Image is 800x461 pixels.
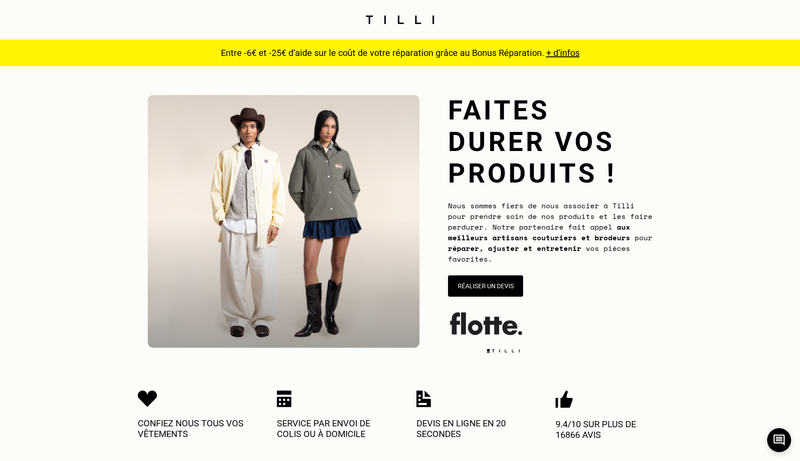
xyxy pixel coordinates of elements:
[416,390,431,407] img: Icon
[556,390,573,408] img: Icon
[483,349,523,353] img: logo Tilli
[448,222,630,243] b: aux meilleurs artisans couturiers et brodeurs
[448,308,523,343] img: flotte.logo.png
[448,200,652,264] span: Nous sommes fiers de nous associer à Tilli pour prendre soin de nos produits et les faire perdure...
[416,418,523,439] p: Devis en ligne en 20 secondes
[277,418,384,439] p: Service par envoi de colis ou à domicile
[216,48,585,58] p: Entre -6€ et -25€ d’aide sur le coût de votre réparation grâce au Bonus Réparation.
[138,390,157,407] img: Icon
[448,243,581,254] b: réparer, ajuster et entretenir
[363,16,437,24] img: Logo du service de couturière Tilli
[277,390,292,407] img: Icon
[138,418,244,439] p: Confiez nous tous vos vêtements
[556,419,662,440] p: 9.4/10 sur plus de 16866 avis
[448,95,652,189] h1: Faites durer vos produits !
[546,48,580,58] a: + d’infos
[448,275,523,297] button: Réaliser un devis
